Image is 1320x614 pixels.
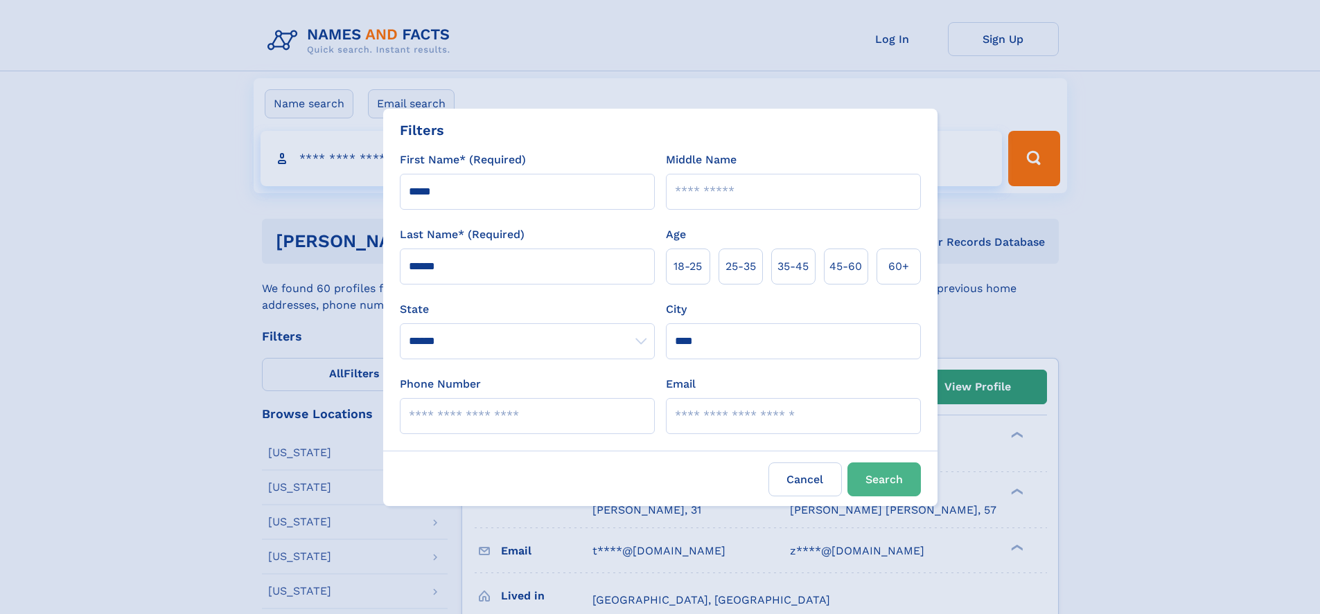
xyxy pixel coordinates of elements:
[777,258,809,275] span: 35‑45
[666,152,737,168] label: Middle Name
[847,462,921,496] button: Search
[888,258,909,275] span: 60+
[666,376,696,392] label: Email
[400,120,444,141] div: Filters
[400,376,481,392] label: Phone Number
[674,258,702,275] span: 18‑25
[400,301,655,318] label: State
[666,301,687,318] label: City
[768,462,842,496] label: Cancel
[400,152,526,168] label: First Name* (Required)
[666,226,686,243] label: Age
[725,258,756,275] span: 25‑35
[829,258,862,275] span: 45‑60
[400,226,525,243] label: Last Name* (Required)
